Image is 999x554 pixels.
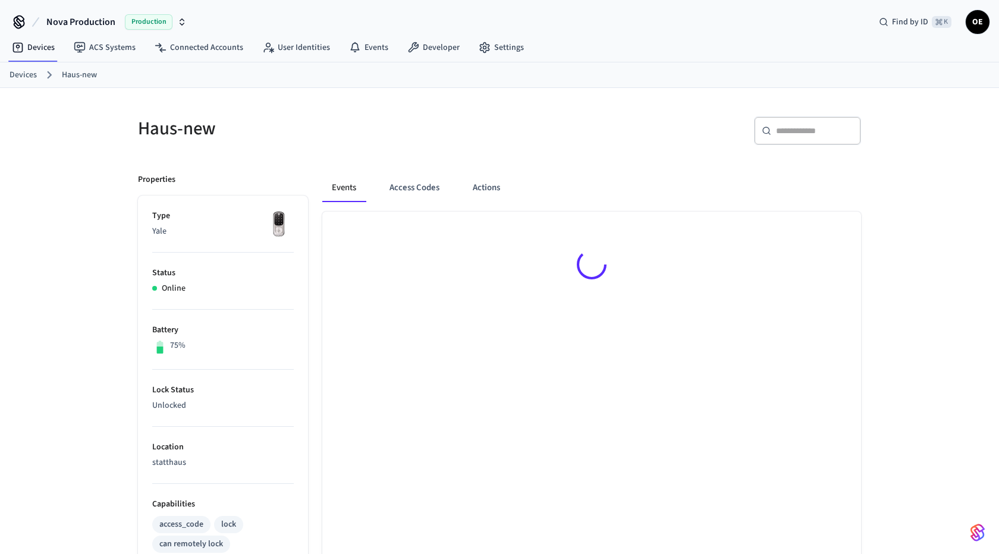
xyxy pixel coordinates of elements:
[62,69,97,81] a: Haus-new
[138,117,492,141] h5: Haus-new
[398,37,469,58] a: Developer
[162,282,186,295] p: Online
[869,11,961,33] div: Find by ID⌘ K
[967,11,988,33] span: OE
[892,16,928,28] span: Find by ID
[145,37,253,58] a: Connected Accounts
[469,37,533,58] a: Settings
[221,518,236,531] div: lock
[159,538,223,550] div: can remotely lock
[253,37,340,58] a: User Identities
[152,324,294,336] p: Battery
[152,384,294,396] p: Lock Status
[463,174,510,202] button: Actions
[152,441,294,454] p: Location
[322,174,861,202] div: ant example
[152,267,294,279] p: Status
[152,399,294,412] p: Unlocked
[10,69,37,81] a: Devices
[152,225,294,238] p: Yale
[2,37,64,58] a: Devices
[125,14,172,30] span: Production
[264,210,294,240] img: Yale Assure Touchscreen Wifi Smart Lock, Satin Nickel, Front
[152,498,294,511] p: Capabilities
[152,210,294,222] p: Type
[970,523,985,542] img: SeamLogoGradient.69752ec5.svg
[46,15,115,29] span: Nova Production
[138,174,175,186] p: Properties
[322,174,366,202] button: Events
[170,339,186,352] p: 75%
[64,37,145,58] a: ACS Systems
[380,174,449,202] button: Access Codes
[159,518,203,531] div: access_code
[966,10,989,34] button: OE
[340,37,398,58] a: Events
[932,16,951,28] span: ⌘ K
[152,457,294,469] p: statthaus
